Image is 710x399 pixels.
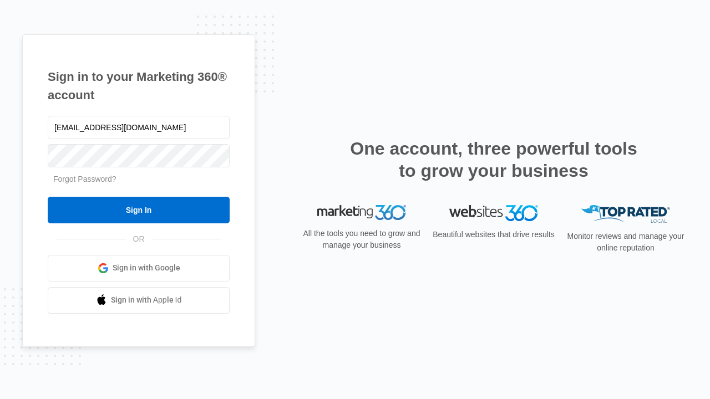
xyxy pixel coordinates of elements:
[53,175,116,183] a: Forgot Password?
[113,262,180,274] span: Sign in with Google
[48,116,230,139] input: Email
[48,68,230,104] h1: Sign in to your Marketing 360® account
[48,255,230,282] a: Sign in with Google
[432,229,556,241] p: Beautiful websites that drive results
[581,205,670,223] img: Top Rated Local
[317,205,406,221] img: Marketing 360
[48,287,230,314] a: Sign in with Apple Id
[564,231,688,254] p: Monitor reviews and manage your online reputation
[48,197,230,223] input: Sign In
[111,294,182,306] span: Sign in with Apple Id
[347,137,641,182] h2: One account, three powerful tools to grow your business
[125,233,153,245] span: OR
[449,205,538,221] img: Websites 360
[300,228,424,251] p: All the tools you need to grow and manage your business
